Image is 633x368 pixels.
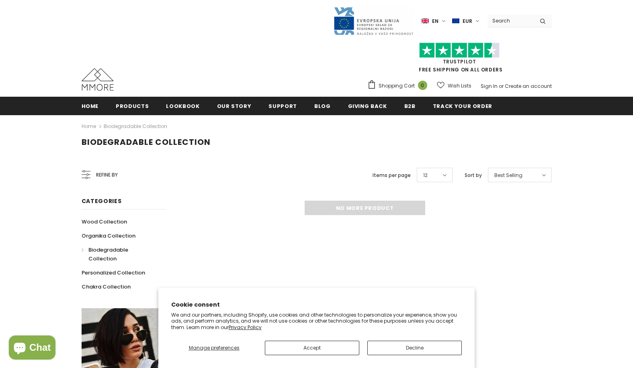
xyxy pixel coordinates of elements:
[448,82,471,90] span: Wish Lists
[481,83,498,89] a: Sign In
[433,102,492,110] span: Track your order
[333,17,414,24] a: Javni Razpis
[166,102,199,110] span: Lookbook
[171,341,257,355] button: Manage preferences
[82,97,99,115] a: Home
[348,102,387,110] span: Giving back
[82,269,145,277] span: Personalized Collection
[494,171,522,179] span: Best Selling
[265,341,359,355] button: Accept
[268,97,297,115] a: support
[6,335,58,362] inbox-online-store-chat: Shopify online store chat
[171,312,462,331] p: We and our partners, including Shopify, use cookies and other technologies to personalize your ex...
[333,6,414,36] img: Javni Razpis
[82,68,114,91] img: MMORE Cases
[217,97,252,115] a: Our Story
[418,81,427,90] span: 0
[419,43,500,58] img: Trust Pilot Stars
[433,97,492,115] a: Track your order
[82,197,122,205] span: Categories
[488,15,534,26] input: Search Site
[82,283,131,291] span: Chakra Collection
[367,46,552,73] span: FREE SHIPPING ON ALL ORDERS
[82,243,157,266] a: Biodegradable Collection
[82,266,145,280] a: Personalized Collection
[443,58,476,65] a: Trustpilot
[423,171,428,179] span: 12
[82,232,135,240] span: Organika Collection
[373,171,411,179] label: Items per page
[314,102,331,110] span: Blog
[217,102,252,110] span: Our Story
[505,83,552,89] a: Create an account
[82,215,127,229] a: Wood Collection
[82,122,96,131] a: Home
[404,97,416,115] a: B2B
[314,97,331,115] a: Blog
[437,79,471,93] a: Wish Lists
[116,102,149,110] span: Products
[82,280,131,294] a: Chakra Collection
[82,102,99,110] span: Home
[367,80,431,92] a: Shopping Cart 0
[104,123,167,130] a: Biodegradable Collection
[432,17,438,25] span: en
[367,341,462,355] button: Decline
[268,102,297,110] span: support
[88,246,128,262] span: Biodegradable Collection
[422,18,429,24] img: i-lang-1.png
[189,344,240,351] span: Manage preferences
[96,171,118,179] span: Refine by
[379,82,415,90] span: Shopping Cart
[499,83,504,89] span: or
[116,97,149,115] a: Products
[348,97,387,115] a: Giving back
[166,97,199,115] a: Lookbook
[82,229,135,243] a: Organika Collection
[404,102,416,110] span: B2B
[465,171,482,179] label: Sort by
[82,136,211,148] span: Biodegradable Collection
[171,301,462,309] h2: Cookie consent
[229,324,262,331] a: Privacy Policy
[82,218,127,226] span: Wood Collection
[463,17,472,25] span: EUR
